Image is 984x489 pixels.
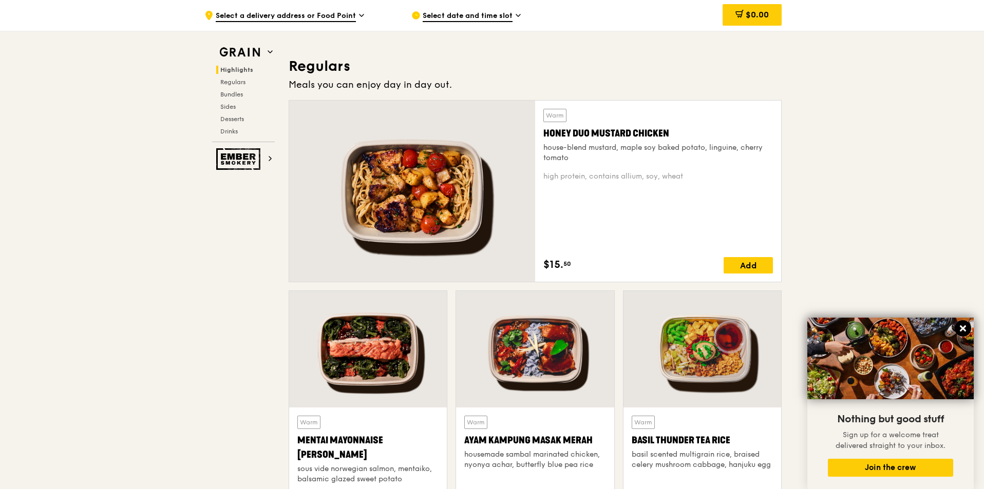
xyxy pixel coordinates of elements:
[724,257,773,273] div: Add
[220,128,238,135] span: Drinks
[220,103,236,110] span: Sides
[464,449,605,470] div: housemade sambal marinated chicken, nyonya achar, butterfly blue pea rice
[632,449,773,470] div: basil scented multigrain rice, braised celery mushroom cabbage, hanjuku egg
[216,43,263,62] img: Grain web logo
[297,433,439,462] div: Mentai Mayonnaise [PERSON_NAME]
[297,464,439,484] div: sous vide norwegian salmon, mentaiko, balsamic glazed sweet potato
[807,318,974,399] img: DSC07876-Edit02-Large.jpeg
[828,459,953,477] button: Join the crew
[220,79,245,86] span: Regulars
[543,171,773,182] div: high protein, contains allium, soy, wheat
[836,431,945,450] span: Sign up for a welcome treat delivered straight to your inbox.
[543,109,566,122] div: Warm
[289,77,782,92] div: Meals you can enjoy day in day out.
[543,126,773,141] div: Honey Duo Mustard Chicken
[543,257,563,272] span: $15.
[464,433,605,447] div: Ayam Kampung Masak Merah
[837,413,944,425] span: Nothing but good stuff
[220,91,243,98] span: Bundles
[543,143,773,163] div: house-blend mustard, maple soy baked potato, linguine, cherry tomato
[220,66,253,73] span: Highlights
[632,416,655,429] div: Warm
[563,260,571,268] span: 50
[423,11,513,22] span: Select date and time slot
[746,10,769,19] span: $0.00
[464,416,487,429] div: Warm
[955,320,971,337] button: Close
[220,115,244,123] span: Desserts
[632,433,773,447] div: Basil Thunder Tea Rice
[216,11,356,22] span: Select a delivery address or Food Point
[289,57,782,75] h3: Regulars
[216,148,263,170] img: Ember Smokery web logo
[297,416,320,429] div: Warm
